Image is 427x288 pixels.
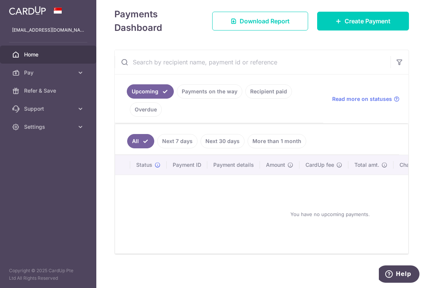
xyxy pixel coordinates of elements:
p: [EMAIL_ADDRESS][DOMAIN_NAME] [12,26,84,34]
span: Refer & Save [24,87,74,94]
a: Recipient paid [245,84,292,99]
span: Settings [24,123,74,131]
span: Create Payment [345,17,391,26]
span: Total amt. [354,161,379,169]
input: Search by recipient name, payment id or reference [115,50,391,74]
span: Read more on statuses [332,95,392,103]
span: Home [24,51,74,58]
a: Create Payment [317,12,409,30]
span: CardUp fee [305,161,334,169]
a: Next 7 days [157,134,198,148]
span: Pay [24,69,74,76]
iframe: Opens a widget where you can find more information [379,265,419,284]
th: Payment details [207,155,260,175]
a: Next 30 days [201,134,245,148]
h4: Payments Dashboard [114,8,199,35]
a: Download Report [212,12,308,30]
a: Read more on statuses [332,95,400,103]
span: Amount [266,161,285,169]
a: Upcoming [127,84,174,99]
span: Download Report [240,17,290,26]
a: All [127,134,154,148]
th: Payment ID [167,155,207,175]
img: CardUp [9,6,46,15]
span: Support [24,105,74,113]
span: Status [136,161,152,169]
a: More than 1 month [248,134,306,148]
a: Payments on the way [177,84,242,99]
a: Overdue [130,102,162,117]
